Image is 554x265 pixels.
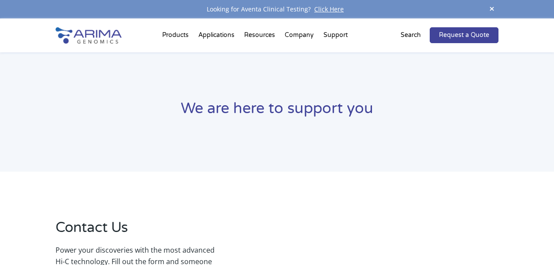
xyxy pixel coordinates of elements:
[56,4,499,15] div: Looking for Aventa Clinical Testing?
[430,27,498,43] a: Request a Quote
[56,99,499,125] h1: We are here to support you
[311,5,347,13] a: Click Here
[56,218,218,244] h2: Contact Us
[401,29,421,41] p: Search
[56,27,122,44] img: Arima-Genomics-logo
